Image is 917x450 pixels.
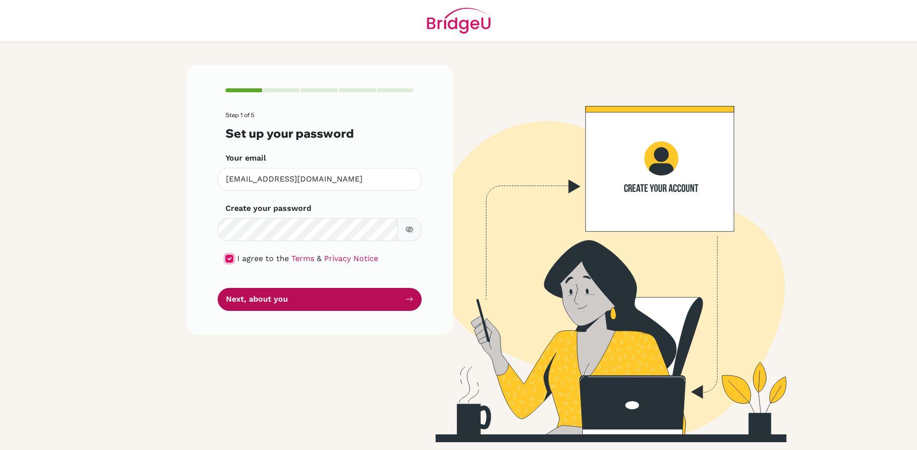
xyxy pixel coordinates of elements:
[225,152,266,164] label: Your email
[218,288,422,311] button: Next, about you
[218,168,422,191] input: Insert your email*
[225,126,414,141] h3: Set up your password
[317,254,322,263] span: &
[225,203,311,214] label: Create your password
[225,111,254,119] span: Step 1 of 5
[320,65,876,442] img: Create your account
[291,254,314,263] a: Terms
[237,254,289,263] span: I agree to the
[324,254,378,263] a: Privacy Notice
